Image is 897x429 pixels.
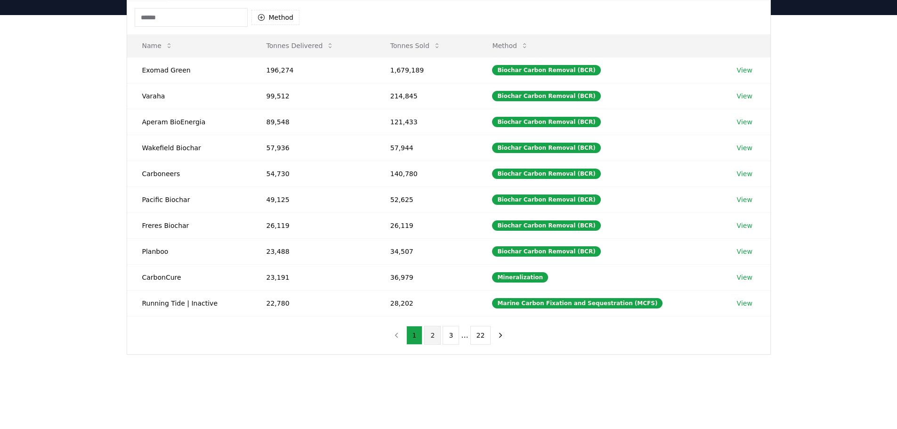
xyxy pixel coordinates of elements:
td: CarbonCure [127,264,251,290]
td: 57,944 [375,135,477,161]
td: 26,119 [251,212,375,238]
button: next page [493,326,509,345]
td: Planboo [127,238,251,264]
td: 89,548 [251,109,375,135]
td: 1,679,189 [375,57,477,83]
td: 196,274 [251,57,375,83]
td: 57,936 [251,135,375,161]
div: Biochar Carbon Removal (BCR) [492,169,600,179]
div: Mineralization [492,272,548,283]
td: Exomad Green [127,57,251,83]
div: Biochar Carbon Removal (BCR) [492,65,600,75]
td: 23,488 [251,238,375,264]
td: 99,512 [251,83,375,109]
div: Biochar Carbon Removal (BCR) [492,246,600,257]
td: Freres Biochar [127,212,251,238]
div: Biochar Carbon Removal (BCR) [492,220,600,231]
td: 28,202 [375,290,477,316]
div: Biochar Carbon Removal (BCR) [492,143,600,153]
a: View [737,91,752,101]
a: View [737,273,752,282]
td: 54,730 [251,161,375,186]
button: 22 [470,326,491,345]
button: 3 [443,326,459,345]
td: 121,433 [375,109,477,135]
td: 36,979 [375,264,477,290]
a: View [737,65,752,75]
td: 214,845 [375,83,477,109]
li: ... [461,330,468,341]
button: Method [485,36,536,55]
a: View [737,299,752,308]
td: Varaha [127,83,251,109]
a: View [737,195,752,204]
a: View [737,247,752,256]
td: Wakefield Biochar [127,135,251,161]
button: Tonnes Delivered [259,36,342,55]
button: Method [251,10,300,25]
td: Aperam BioEnergia [127,109,251,135]
a: View [737,143,752,153]
button: Name [135,36,180,55]
button: 1 [406,326,423,345]
td: 49,125 [251,186,375,212]
td: Running Tide | Inactive [127,290,251,316]
button: 2 [424,326,441,345]
button: Tonnes Sold [383,36,448,55]
div: Biochar Carbon Removal (BCR) [492,91,600,101]
td: 140,780 [375,161,477,186]
td: 23,191 [251,264,375,290]
a: View [737,169,752,178]
a: View [737,117,752,127]
td: Pacific Biochar [127,186,251,212]
a: View [737,221,752,230]
td: 26,119 [375,212,477,238]
td: Carboneers [127,161,251,186]
div: Biochar Carbon Removal (BCR) [492,117,600,127]
div: Biochar Carbon Removal (BCR) [492,194,600,205]
div: Marine Carbon Fixation and Sequestration (MCFS) [492,298,663,308]
td: 22,780 [251,290,375,316]
td: 52,625 [375,186,477,212]
td: 34,507 [375,238,477,264]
